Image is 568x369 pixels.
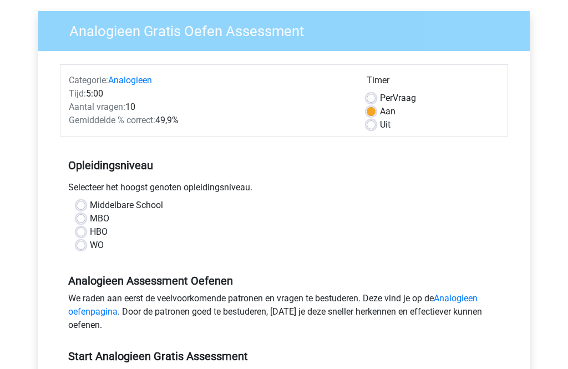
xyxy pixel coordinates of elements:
div: Selecteer het hoogst genoten opleidingsniveau. [60,181,508,199]
label: Middelbare School [90,199,163,213]
label: Aan [380,105,395,119]
h5: Analogieen Assessment Oefenen [68,275,500,288]
span: Aantal vragen: [69,102,125,113]
span: Categorie: [69,75,108,86]
label: Uit [380,119,390,132]
label: MBO [90,213,109,226]
div: 5:00 [60,88,358,101]
span: Per [380,93,393,104]
h5: Opleidingsniveau [68,155,500,177]
div: Timer [367,74,499,92]
h5: Start Analogieen Gratis Assessment [68,350,500,363]
span: Gemiddelde % correct: [69,115,155,126]
label: Vraag [380,92,416,105]
div: We raden aan eerst de veelvoorkomende patronen en vragen te bestuderen. Deze vind je op de . Door... [60,292,508,337]
div: 49,9% [60,114,358,128]
h3: Analogieen Gratis Oefen Assessment [56,19,521,41]
span: Tijd: [69,89,86,99]
label: WO [90,239,104,252]
a: Analogieen [108,75,152,86]
div: 10 [60,101,358,114]
label: HBO [90,226,108,239]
